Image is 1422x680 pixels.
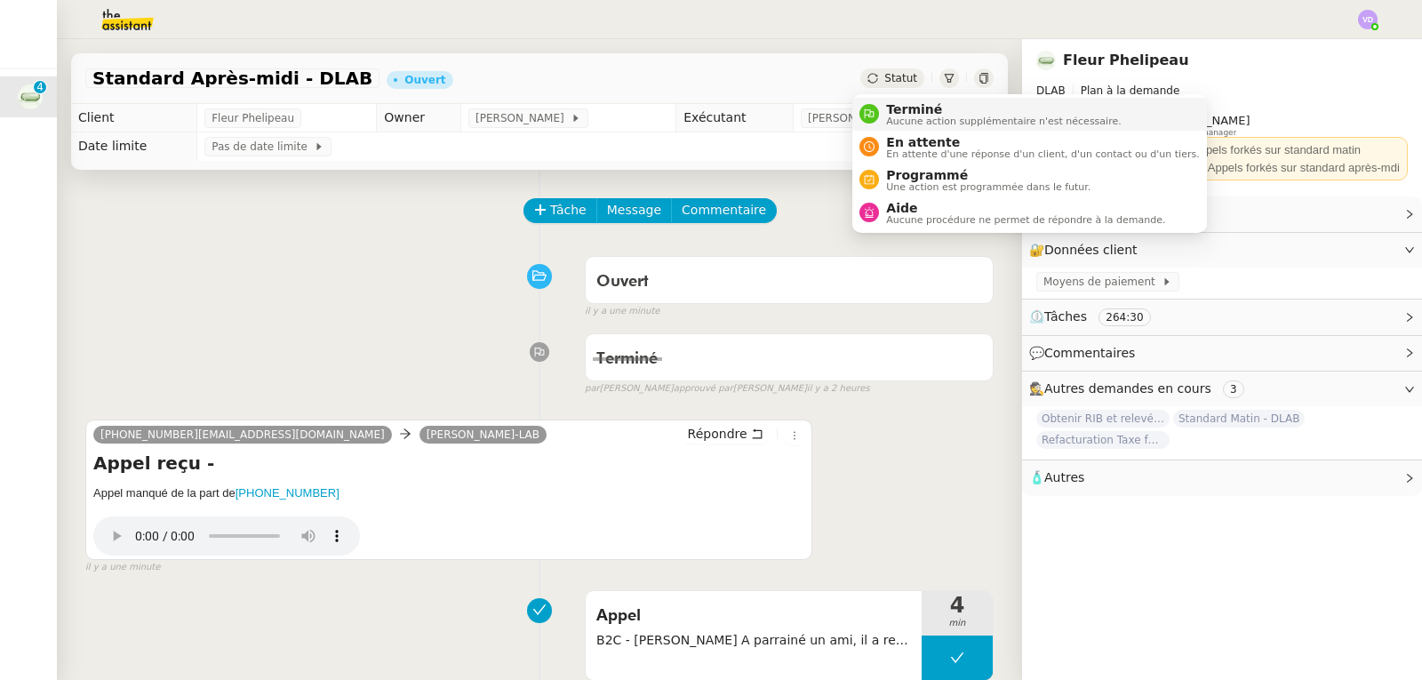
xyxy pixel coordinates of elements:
div: ⏲️Tâches 264:30 [1022,300,1422,334]
span: il y a une minute [585,304,659,319]
img: svg [1358,10,1378,29]
div: 🕵️Autres demandes en cours 3 [1022,372,1422,406]
div: 💬Commentaires [1022,336,1422,371]
span: 🔐 [1029,240,1145,260]
span: [PERSON_NAME] [808,109,903,127]
span: Message [607,200,661,220]
span: Données client [1044,243,1138,257]
span: Appel [596,603,911,629]
div: 🧴Autres [1022,460,1422,495]
small: [PERSON_NAME] [PERSON_NAME] [585,381,870,396]
span: Moyens de paiement [1043,273,1162,291]
span: Autres demandes en cours [1044,381,1211,396]
div: ⚙️Procédures [1022,196,1422,231]
span: Standard Après-midi - DLAB [92,69,372,87]
nz-tag: 3 [1223,380,1244,398]
audio: Your browser does not support the audio element. [93,508,360,556]
span: 🕵️ [1029,381,1251,396]
span: Aucune procédure ne permet de répondre à la demande. [886,215,1165,225]
span: Plan à la demande [1081,84,1180,97]
nz-tag: 264:30 [1098,308,1150,326]
span: 4 [922,595,993,616]
div: 🔐Données client [1022,233,1422,268]
span: Aucune action supplémentaire n'est nécessaire. [886,116,1121,126]
span: Commentaire [682,200,766,220]
a: Fleur Phelipeau [1063,52,1189,68]
span: Répondre [688,425,747,443]
img: 7f9b6497-4ade-4d5b-ae17-2cbe23708554 [18,84,43,109]
span: B2C - [PERSON_NAME] A parrainé un ami, il a reçu la remise mais pas elle. Information transmise v... [596,630,911,651]
span: Programmé [886,168,1090,182]
span: Standard Matin - DLAB [1173,410,1305,428]
span: Autres [1044,470,1084,484]
span: Pas de date limite [212,138,314,156]
span: il y a une minute [85,560,160,575]
span: Terminé [596,351,658,367]
span: Aide [886,201,1165,215]
span: Ouvert [596,274,649,290]
a: [PERSON_NAME]-LAB [419,427,547,443]
span: min [922,616,993,631]
td: Date limite [71,132,197,161]
span: En attente d'une réponse d'un client, d'un contact ou d'un tiers. [886,149,1199,159]
span: DLAB [1036,84,1066,97]
button: Commentaire [671,198,777,223]
span: Commentaires [1044,346,1135,360]
span: 💬 [1029,346,1143,360]
span: Refacturation Taxe foncière 2025 [1036,431,1170,449]
h4: Appel reçu - [93,451,804,476]
div: Ouvert [404,75,445,85]
span: 🧴 [1029,470,1084,484]
img: 7f9b6497-4ade-4d5b-ae17-2cbe23708554 [1036,51,1056,70]
div: 📞 Standard à partir de 13H --> Appels forkés sur standard après-mdi [1043,159,1401,177]
span: En attente [886,135,1199,149]
button: Répondre [682,424,770,444]
td: Exécutant [676,104,794,132]
p: 4 [36,81,44,97]
span: [PERSON_NAME] [475,109,571,127]
button: Message [596,198,672,223]
span: par [585,381,600,396]
td: Client [71,104,197,132]
nz-badge-sup: 4 [34,81,46,93]
button: Tâche [523,198,597,223]
span: [PHONE_NUMBER][EMAIL_ADDRESS][DOMAIN_NAME] [100,428,385,441]
span: Fleur Phelipeau [212,109,294,127]
a: [PHONE_NUMBER] [236,486,340,500]
td: Owner [377,104,461,132]
span: Obtenir RIB et relevés bancaires SCI [PERSON_NAME] [1036,410,1170,428]
span: Une action est programmée dans le futur. [886,182,1090,192]
span: Tâche [550,200,587,220]
span: il y a 2 heures [807,381,870,396]
span: Terminé [886,102,1121,116]
span: ⏲️ [1029,309,1165,324]
span: Statut [884,72,917,84]
span: approuvé par [674,381,733,396]
span: Tâches [1044,309,1087,324]
div: 📞 Standard jusqu'à 13H --> Appels forkés sur standard matin [1043,141,1401,159]
h5: Appel manqué de la part de [93,484,804,502]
